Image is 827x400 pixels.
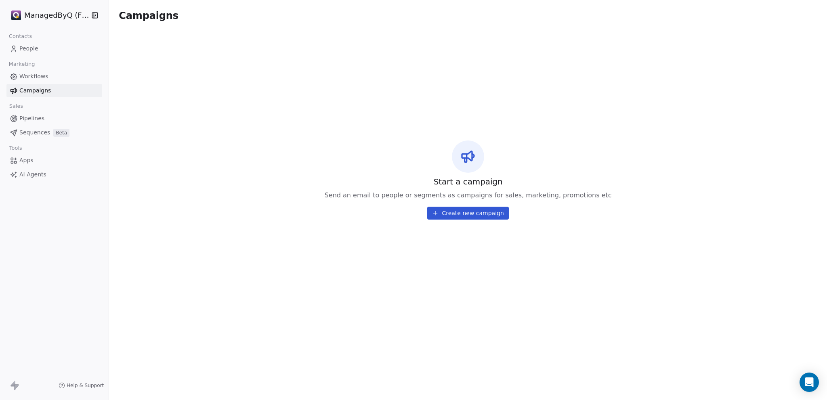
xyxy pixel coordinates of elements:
[119,10,178,21] span: Campaigns
[800,373,819,392] div: Open Intercom Messenger
[19,114,44,123] span: Pipelines
[19,156,34,165] span: Apps
[24,10,89,21] span: ManagedByQ (FZE)
[434,176,503,187] span: Start a campaign
[6,70,102,83] a: Workflows
[59,382,104,389] a: Help & Support
[6,142,25,154] span: Tools
[19,86,51,95] span: Campaigns
[6,112,102,125] a: Pipelines
[19,170,46,179] span: AI Agents
[6,154,102,167] a: Apps
[6,126,102,139] a: SequencesBeta
[19,72,48,81] span: Workflows
[5,30,36,42] span: Contacts
[6,100,27,112] span: Sales
[10,8,86,22] button: ManagedByQ (FZE)
[19,128,50,137] span: Sequences
[53,129,69,137] span: Beta
[67,382,104,389] span: Help & Support
[19,44,38,53] span: People
[6,168,102,181] a: AI Agents
[6,84,102,97] a: Campaigns
[427,207,508,220] button: Create new campaign
[11,10,21,20] img: Stripe.png
[6,42,102,55] a: People
[5,58,38,70] span: Marketing
[325,191,612,200] span: Send an email to people or segments as campaigns for sales, marketing, promotions etc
